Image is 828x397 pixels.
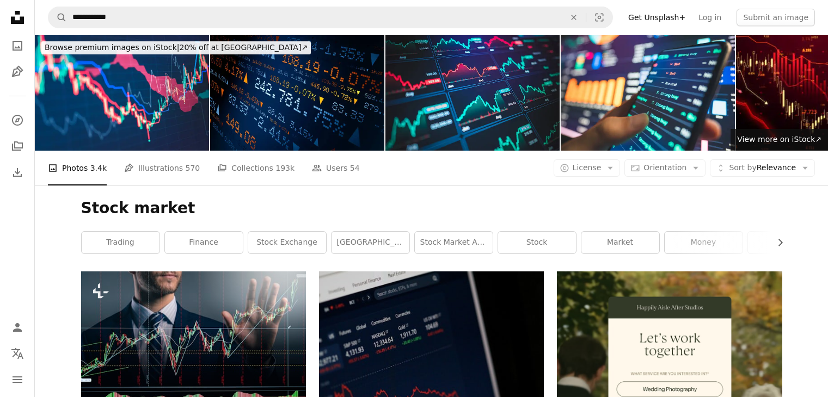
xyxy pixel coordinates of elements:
h1: Stock market [81,199,782,218]
a: Collections 193k [217,151,295,185]
form: Find visuals sitewide [48,7,613,28]
a: Get Unsplash+ [622,9,692,26]
button: Submit an image [737,9,815,26]
a: View more on iStock↗ [731,129,828,151]
img: Business professional interacting with ai-powered analytics through a digital interface machine l... [561,35,735,151]
a: Browse premium images on iStock|20% off at [GEOGRAPHIC_DATA]↗ [35,35,317,61]
a: chart [748,232,826,253]
img: stock market crashes, AI-driven trading, and real-time financial analytics. [385,35,560,151]
button: Orientation [624,159,706,177]
a: stock exchange [248,232,326,253]
button: Language [7,343,28,364]
img: Robot investment monitoring market volatility in financial market [35,35,209,151]
a: Illustrations 570 [124,151,200,185]
a: trading [82,232,160,253]
a: Illustrations [7,61,28,83]
a: finance [165,232,243,253]
a: Download History [7,162,28,183]
a: Log in / Sign up [7,317,28,338]
img: Abstract stock market ticker with prices, percentage changes. [210,35,384,151]
button: Clear [562,7,586,28]
button: Search Unsplash [48,7,67,28]
span: Browse premium images on iStock | [45,43,179,52]
a: [GEOGRAPHIC_DATA] [332,232,409,253]
a: market [581,232,659,253]
span: 54 [350,162,360,174]
button: Sort byRelevance [710,159,815,177]
button: Visual search [586,7,612,28]
a: Users 54 [312,151,360,185]
a: Explore [7,109,28,131]
button: Menu [7,369,28,390]
span: Sort by [729,163,756,172]
a: Collections [7,135,28,157]
button: License [554,159,621,177]
span: 570 [186,162,200,174]
a: a close-up of a screen [319,341,544,351]
span: Orientation [643,163,686,172]
span: Relevance [729,163,796,173]
a: smart caucasian businessman hand touch invisible stock chart market screen dark background busine... [81,342,306,351]
span: 20% off at [GEOGRAPHIC_DATA] ↗ [45,43,308,52]
a: stock market and exchange [415,232,493,253]
a: Log in [692,9,728,26]
span: License [573,163,602,172]
a: Photos [7,35,28,57]
a: money [665,232,743,253]
span: 193k [275,162,295,174]
span: View more on iStock ↗ [737,135,821,144]
button: scroll list to the right [770,232,782,253]
a: stock [498,232,576,253]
